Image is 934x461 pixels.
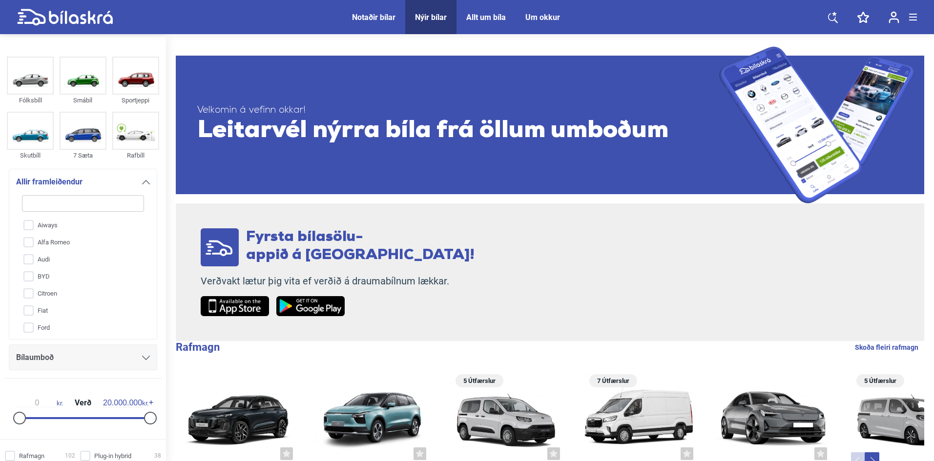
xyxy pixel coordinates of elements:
[103,399,148,407] span: kr.
[7,150,54,161] div: Skutbíll
[16,175,83,189] span: Allir framleiðendur
[352,13,395,22] a: Notaðir bílar
[197,117,719,146] span: Leitarvél nýrra bíla frá öllum umboðum
[112,150,159,161] div: Rafbíll
[19,451,44,461] span: Rafmagn
[94,451,131,461] span: Plug-in hybrid
[60,150,106,161] div: 7 Sæta
[201,275,475,287] p: Verðvakt lætur þig vita ef verðið á draumabílnum lækkar.
[197,104,719,117] span: Velkomin á vefinn okkar!
[466,13,506,22] a: Allt um bíla
[861,374,899,387] span: 5 Útfærslur
[525,13,560,22] a: Um okkur
[16,351,54,364] span: Bílaumboð
[18,399,63,407] span: kr.
[246,230,475,263] span: Fyrsta bílasölu- appið á [GEOGRAPHIC_DATA]!
[154,451,161,461] span: 38
[72,399,94,407] span: Verð
[889,11,899,23] img: user-login.svg
[855,341,918,354] a: Skoða fleiri rafmagn
[176,341,220,353] b: Rafmagn
[415,13,447,22] a: Nýir bílar
[460,374,498,387] span: 5 Útfærslur
[65,451,75,461] span: 102
[7,95,54,106] div: Fólksbíll
[176,46,924,203] a: Velkomin á vefinn okkar!Leitarvél nýrra bíla frá öllum umboðum
[594,374,632,387] span: 7 Útfærslur
[112,95,159,106] div: Sportjeppi
[60,95,106,106] div: Smábíl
